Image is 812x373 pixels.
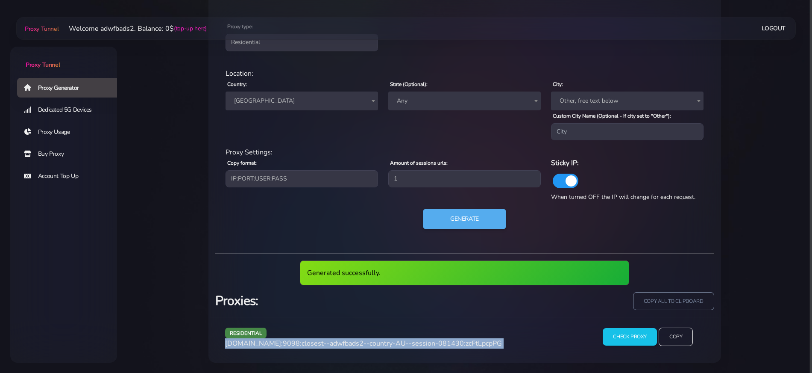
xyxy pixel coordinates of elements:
span: Other, free text below [551,92,704,110]
a: Proxy Usage [17,122,124,142]
label: Copy format: [227,159,257,167]
label: Country: [227,80,247,88]
input: copy all to clipboard [633,292,714,311]
label: State (Optional): [390,80,428,88]
label: City: [553,80,563,88]
input: City [551,123,704,140]
div: Generated successfully. [300,261,629,285]
span: When turned OFF the IP will change for each request. [551,193,695,201]
h6: Sticky IP: [551,157,704,169]
span: Proxy Tunnel [25,25,59,33]
span: [DOMAIN_NAME]:9098:closest--adwfbads2--country-AU--session-081430:zcFtLpcpPG [225,339,502,348]
span: Proxy Tunnel [26,61,60,69]
label: Custom City Name (Optional - If city set to "Other"): [553,112,671,120]
div: Proxy Settings: [220,147,709,157]
a: Account Top Up [17,166,124,186]
a: Buy Proxy [17,144,124,164]
a: Logout [762,21,786,36]
li: Welcome adwfbads2. Balance: 0$ [59,24,207,34]
span: Any [393,95,536,107]
div: Location: [220,68,709,79]
button: Generate [423,209,506,229]
a: Proxy Tunnel [10,47,117,69]
input: Check Proxy [603,328,657,346]
span: residential [225,328,267,338]
a: Dedicated 5G Devices [17,100,124,120]
iframe: Webchat Widget [686,233,801,362]
span: Any [388,92,541,110]
span: Other, free text below [556,95,698,107]
a: Proxy Generator [17,78,124,98]
label: Amount of sessions urls: [390,159,448,167]
h3: Proxies: [215,292,460,310]
a: (top-up here) [174,24,207,33]
span: Australia [231,95,373,107]
a: Proxy Tunnel [23,22,59,36]
span: Australia [226,92,378,110]
input: Copy [659,328,693,346]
